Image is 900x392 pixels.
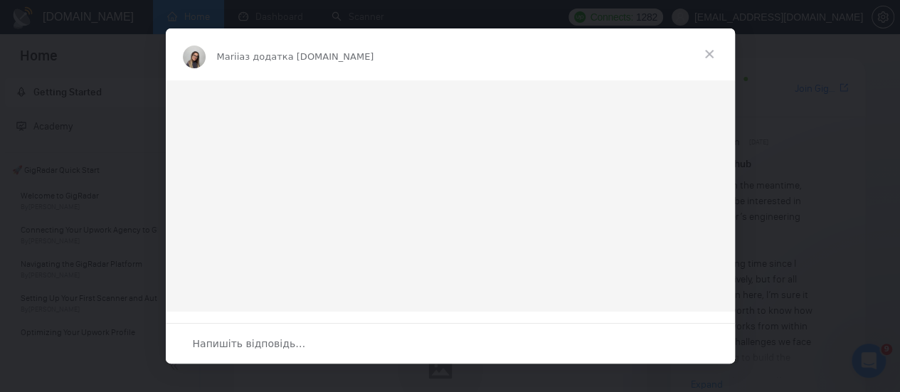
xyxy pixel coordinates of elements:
span: Закрити [684,28,735,80]
img: Profile image for Mariia [183,46,206,68]
span: Напишіть відповідь… [193,334,306,353]
span: з додатка [DOMAIN_NAME] [245,51,374,62]
span: Mariia [217,51,245,62]
div: Відкрити бесіду й відповісти [166,323,735,364]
